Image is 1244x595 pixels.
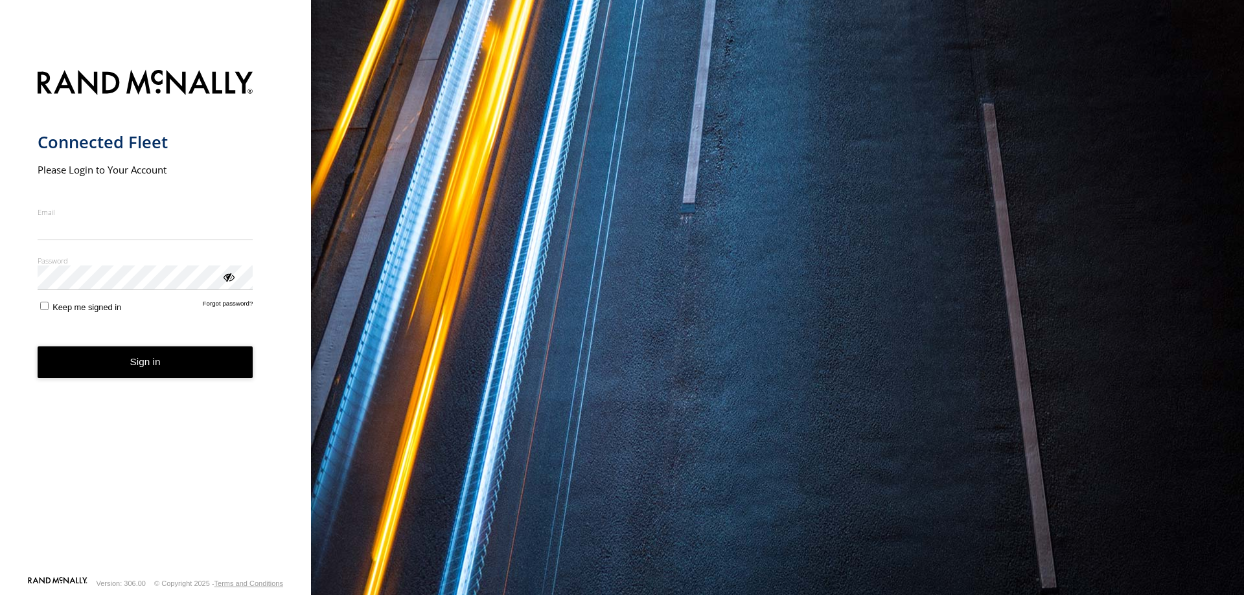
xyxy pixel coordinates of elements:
[38,346,253,378] button: Sign in
[38,62,274,576] form: main
[97,579,146,587] div: Version: 306.00
[38,256,253,265] label: Password
[52,302,121,312] span: Keep me signed in
[38,207,253,217] label: Email
[154,579,283,587] div: © Copyright 2025 -
[214,579,283,587] a: Terms and Conditions
[28,577,87,590] a: Visit our Website
[203,300,253,312] a: Forgot password?
[38,67,253,100] img: Rand McNally
[222,270,235,283] div: ViewPassword
[40,302,49,310] input: Keep me signed in
[38,131,253,153] h1: Connected Fleet
[38,163,253,176] h2: Please Login to Your Account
